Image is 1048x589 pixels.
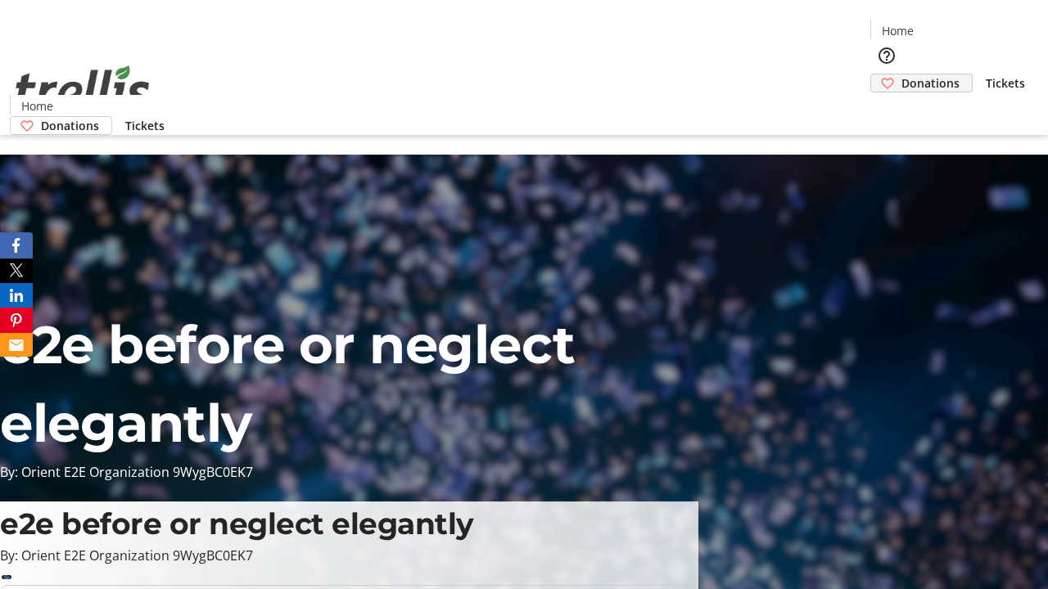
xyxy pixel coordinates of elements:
button: Help [870,39,903,72]
button: Cart [870,92,903,125]
a: Tickets [973,74,1038,92]
a: Tickets [112,117,178,134]
span: Tickets [125,117,165,134]
span: Home [21,97,53,115]
a: Home [871,22,924,39]
a: Donations [10,116,112,135]
span: Donations [41,117,99,134]
a: Donations [870,74,973,92]
span: Home [882,22,914,39]
span: Donations [901,74,960,92]
a: Home [11,97,63,115]
span: Tickets [986,74,1025,92]
img: Orient E2E Organization 9WygBC0EK7's Logo [10,47,156,129]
